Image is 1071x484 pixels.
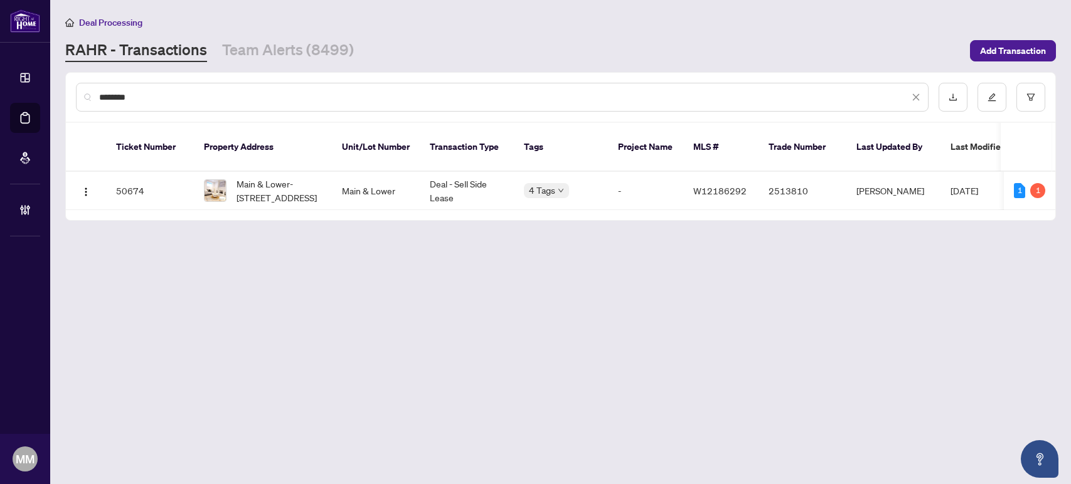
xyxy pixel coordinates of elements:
td: Main & Lower [332,172,420,210]
span: download [949,93,957,102]
td: 2513810 [759,172,846,210]
td: - [608,172,683,210]
td: Deal - Sell Side Lease [420,172,514,210]
span: Last Modified Date [951,140,1027,154]
button: edit [978,83,1006,112]
img: Logo [81,187,91,197]
th: MLS # [683,123,759,172]
button: Add Transaction [970,40,1056,61]
span: MM [16,450,35,468]
th: Unit/Lot Number [332,123,420,172]
button: download [939,83,967,112]
th: Last Updated By [846,123,940,172]
span: edit [988,93,996,102]
img: thumbnail-img [205,180,226,201]
div: 1 [1014,183,1025,198]
span: Deal Processing [79,17,142,28]
img: logo [10,9,40,33]
th: Property Address [194,123,332,172]
th: Ticket Number [106,123,194,172]
td: 50674 [106,172,194,210]
span: Add Transaction [980,41,1046,61]
th: Tags [514,123,608,172]
td: [PERSON_NAME] [846,172,940,210]
th: Project Name [608,123,683,172]
th: Last Modified Date [940,123,1053,172]
button: Logo [76,181,96,201]
span: down [558,187,564,194]
th: Trade Number [759,123,846,172]
span: filter [1026,93,1035,102]
span: [DATE] [951,185,978,196]
a: RAHR - Transactions [65,39,207,62]
span: 4 Tags [529,183,555,197]
span: W12186292 [693,185,747,196]
div: 1 [1030,183,1045,198]
span: Main & Lower-[STREET_ADDRESS] [237,177,322,204]
th: Transaction Type [420,123,514,172]
span: home [65,18,74,27]
a: Team Alerts (8499) [222,39,354,62]
button: Open asap [1021,440,1058,478]
button: filter [1016,83,1045,112]
span: close [912,93,920,102]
